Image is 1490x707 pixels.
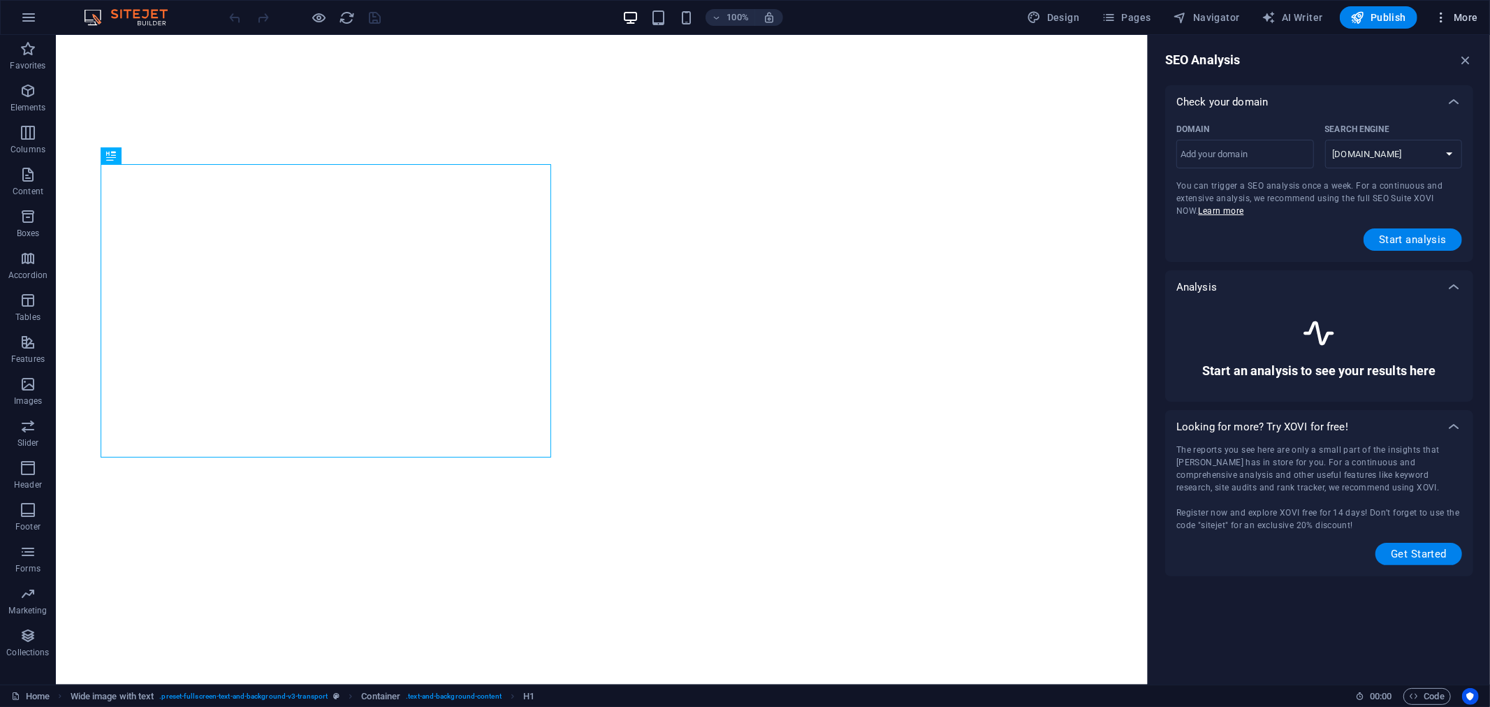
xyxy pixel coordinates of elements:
[8,270,48,281] p: Accordion
[71,688,154,705] span: Click to select. Double-click to edit
[1351,10,1406,24] span: Publish
[11,688,50,705] a: Click to cancel selection. Double-click to open Pages
[1165,52,1241,68] h6: SEO Analysis
[11,353,45,365] p: Features
[1165,270,1473,304] div: Analysis
[15,312,41,323] p: Tables
[1364,228,1462,251] button: Start analysis
[1165,410,1473,444] div: Looking for more? Try XOVI for free!
[1176,445,1459,530] span: The reports you see here are only a small part of the insights that [PERSON_NAME] has in store fo...
[1022,6,1086,29] div: Design (Ctrl+Alt+Y)
[1403,688,1451,705] button: Code
[1391,548,1447,560] span: Get Started
[10,102,46,113] p: Elements
[763,11,775,24] i: On resize automatically adjust zoom level to fit chosen device.
[1325,140,1463,168] select: Search Engine
[1410,688,1445,705] span: Code
[1165,85,1473,119] div: Check your domain
[339,9,356,26] button: reload
[1257,6,1329,29] button: AI Writer
[1176,124,1210,135] p: Domain
[17,228,40,239] p: Boxes
[1168,6,1246,29] button: Navigator
[1199,206,1244,216] a: Learn more
[311,9,328,26] button: Click here to leave preview mode and continue editing
[15,563,41,574] p: Forms
[339,10,356,26] i: Reload page
[14,479,42,490] p: Header
[1375,543,1462,565] button: Get Started
[1370,688,1392,705] span: 00 00
[1176,95,1268,109] p: Check your domain
[1165,444,1473,576] div: Check your domain
[1176,143,1314,166] input: Domain
[1380,691,1382,701] span: :
[1176,280,1217,294] p: Analysis
[14,395,43,407] p: Images
[1340,6,1417,29] button: Publish
[6,647,49,658] p: Collections
[10,144,45,155] p: Columns
[1202,363,1436,379] h6: Start an analysis to see your results here
[333,692,339,700] i: This element is a customizable preset
[1176,420,1348,434] p: Looking for more? Try XOVI for free!
[1102,10,1151,24] span: Pages
[1462,688,1479,705] button: Usercentrics
[159,688,328,705] span: . preset-fullscreen-text-and-background-v3-transport
[1165,119,1473,262] div: Check your domain
[706,9,755,26] button: 100%
[1262,10,1323,24] span: AI Writer
[1028,10,1080,24] span: Design
[1429,6,1484,29] button: More
[1096,6,1156,29] button: Pages
[406,688,502,705] span: . text-and-background-content
[17,437,39,449] p: Slider
[10,60,45,71] p: Favorites
[1355,688,1392,705] h6: Session time
[13,186,43,197] p: Content
[71,688,535,705] nav: breadcrumb
[80,9,185,26] img: Editor Logo
[8,605,47,616] p: Marketing
[361,688,400,705] span: Click to select. Double-click to edit
[1434,10,1478,24] span: More
[1022,6,1086,29] button: Design
[1379,234,1447,245] span: Start analysis
[523,688,534,705] span: Click to select. Double-click to edit
[726,9,749,26] h6: 100%
[15,521,41,532] p: Footer
[1176,181,1443,216] span: You can trigger a SEO analysis once a week. For a continuous and extensive analysis, we recommend...
[1165,304,1473,402] div: Check your domain
[1325,124,1389,135] p: Select the matching search engine for your region.
[1174,10,1240,24] span: Navigator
